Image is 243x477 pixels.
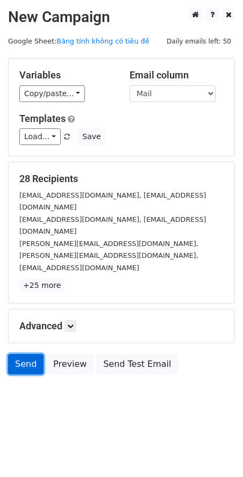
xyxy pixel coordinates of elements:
[19,85,85,102] a: Copy/paste...
[19,191,206,212] small: [EMAIL_ADDRESS][DOMAIN_NAME], [EMAIL_ADDRESS][DOMAIN_NAME]
[19,113,66,124] a: Templates
[19,240,198,272] small: [PERSON_NAME][EMAIL_ADDRESS][DOMAIN_NAME], [PERSON_NAME][EMAIL_ADDRESS][DOMAIN_NAME], [EMAIL_ADDR...
[8,37,149,45] small: Google Sheet:
[8,8,235,26] h2: New Campaign
[19,279,65,292] a: +25 more
[8,354,44,374] a: Send
[96,354,178,374] a: Send Test Email
[19,69,113,81] h5: Variables
[19,173,224,185] h5: 28 Recipients
[163,35,235,47] span: Daily emails left: 50
[56,37,149,45] a: Bảng tính không có tiêu đề
[19,128,61,145] a: Load...
[189,425,243,477] iframe: Chat Widget
[19,320,224,332] h5: Advanced
[19,215,206,236] small: [EMAIL_ADDRESS][DOMAIN_NAME], [EMAIL_ADDRESS][DOMAIN_NAME]
[189,425,243,477] div: Tiện ích trò chuyện
[46,354,94,374] a: Preview
[163,37,235,45] a: Daily emails left: 50
[130,69,224,81] h5: Email column
[77,128,105,145] button: Save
